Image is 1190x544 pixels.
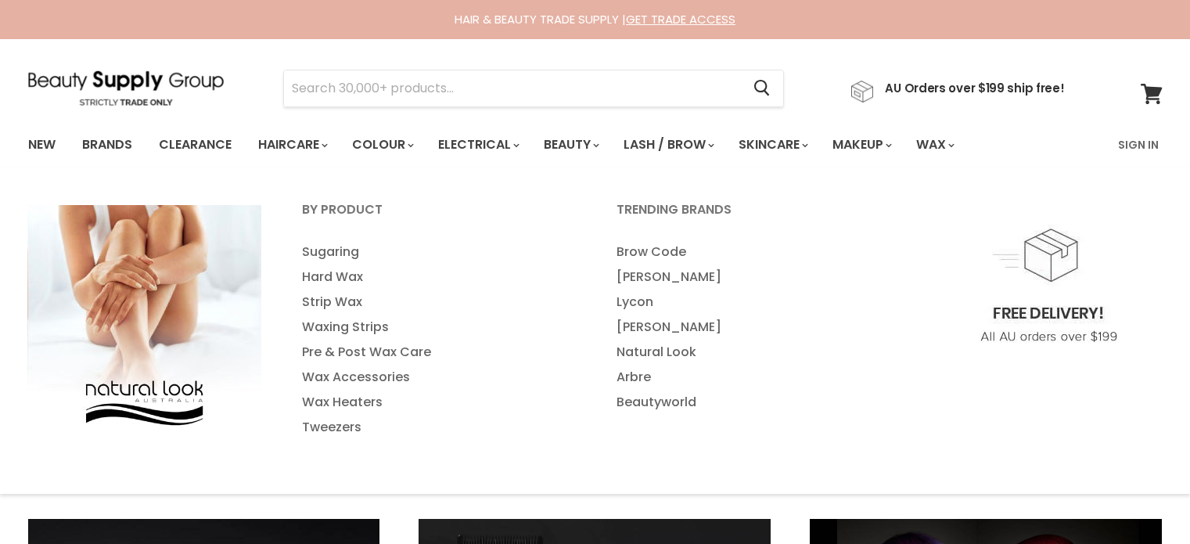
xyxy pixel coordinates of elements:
[626,11,735,27] a: GET TRADE ACCESS
[1109,128,1168,161] a: Sign In
[282,197,594,236] a: By Product
[597,315,908,340] a: [PERSON_NAME]
[282,365,594,390] a: Wax Accessories
[9,12,1182,27] div: HAIR & BEAUTY TRADE SUPPLY |
[9,122,1182,168] nav: Main
[597,365,908,390] a: Arbre
[282,415,594,440] a: Tweezers
[904,128,964,161] a: Wax
[70,128,144,161] a: Brands
[282,290,594,315] a: Strip Wax
[727,128,818,161] a: Skincare
[597,197,908,236] a: Trending Brands
[282,240,594,440] ul: Main menu
[282,340,594,365] a: Pre & Post Wax Care
[597,340,908,365] a: Natural Look
[16,122,1038,168] ul: Main menu
[283,70,784,107] form: Product
[821,128,901,161] a: Makeup
[532,128,609,161] a: Beauty
[282,390,594,415] a: Wax Heaters
[282,315,594,340] a: Waxing Strips
[597,290,908,315] a: Lycon
[597,240,908,265] a: Brow Code
[597,265,908,290] a: [PERSON_NAME]
[284,70,742,106] input: Search
[16,128,67,161] a: New
[426,128,529,161] a: Electrical
[742,70,783,106] button: Search
[246,128,337,161] a: Haircare
[147,128,243,161] a: Clearance
[1112,470,1174,528] iframe: Gorgias live chat messenger
[597,390,908,415] a: Beautyworld
[282,265,594,290] a: Hard Wax
[282,240,594,265] a: Sugaring
[340,128,423,161] a: Colour
[612,128,724,161] a: Lash / Brow
[597,240,908,415] ul: Main menu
